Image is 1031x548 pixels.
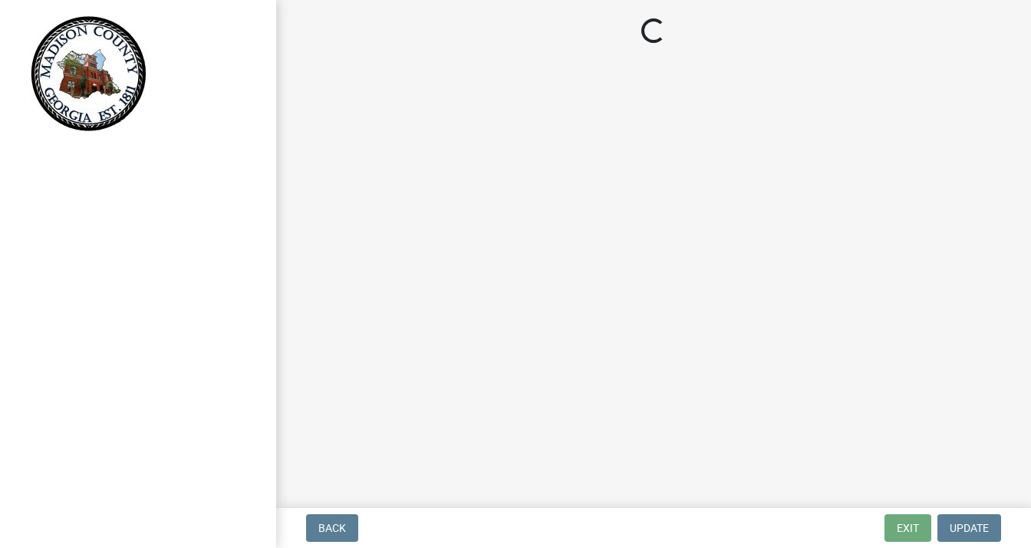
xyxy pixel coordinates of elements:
[937,514,1001,542] button: Update
[31,16,147,131] img: Madison County, Georgia
[884,514,931,542] button: Exit
[318,522,346,534] span: Back
[306,514,358,542] button: Back
[950,522,989,534] span: Update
